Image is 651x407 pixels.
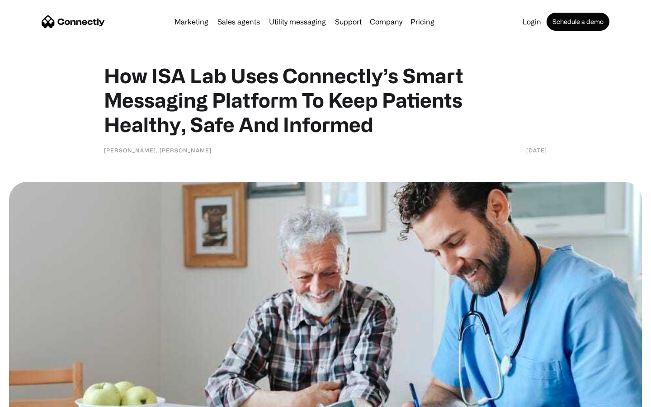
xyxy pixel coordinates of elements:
[331,18,365,25] a: Support
[9,391,54,404] aside: Language selected: English
[370,15,402,28] div: Company
[171,18,212,25] a: Marketing
[18,391,54,404] ul: Language list
[519,18,545,25] a: Login
[547,13,609,31] a: Schedule a demo
[407,18,438,25] a: Pricing
[104,63,547,137] h1: How ISA Lab Uses Connectly’s Smart Messaging Platform To Keep Patients Healthy, Safe And Informed
[265,18,330,25] a: Utility messaging
[214,18,264,25] a: Sales agents
[526,146,547,155] div: [DATE]
[104,146,212,155] div: [PERSON_NAME], [PERSON_NAME]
